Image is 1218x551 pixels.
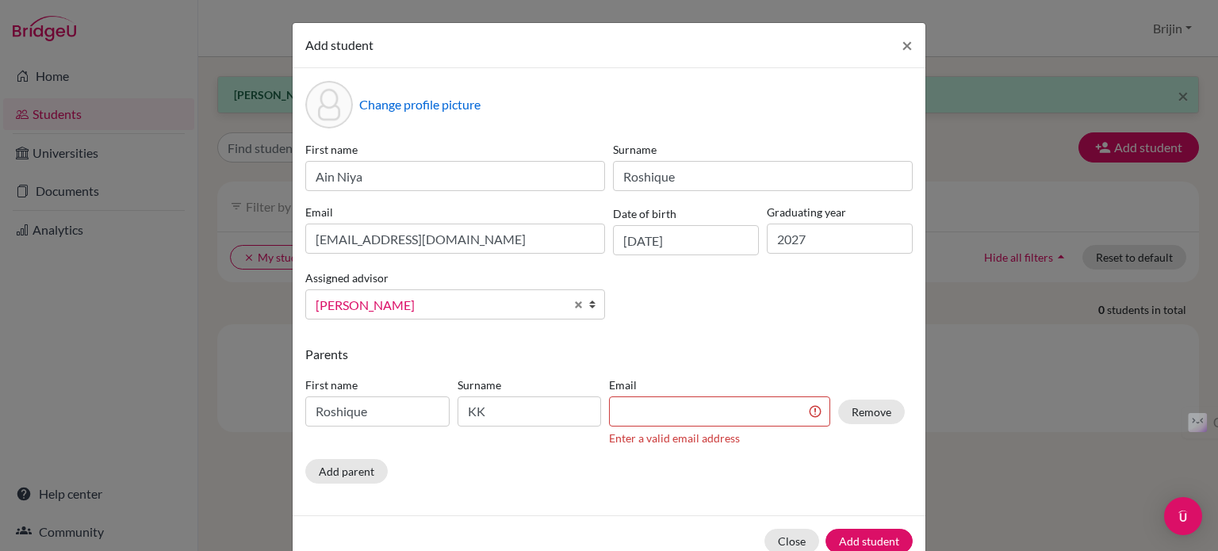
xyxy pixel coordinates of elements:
span: Add student [305,37,373,52]
label: Email [305,204,605,220]
button: Close [889,23,925,67]
div: Profile picture [305,81,353,128]
label: Surname [458,377,602,393]
span: [PERSON_NAME] [316,295,565,316]
label: Graduating year [767,204,913,220]
div: Open Intercom Messenger [1164,497,1202,535]
div: Enter a valid email address [609,430,830,446]
label: Assigned advisor [305,270,389,286]
span: × [902,33,913,56]
label: Date of birth [613,205,676,222]
input: dd/mm/yyyy [613,225,759,255]
button: Add parent [305,459,388,484]
p: Parents [305,345,913,364]
label: First name [305,141,605,158]
label: Email [609,377,830,393]
label: First name [305,377,450,393]
label: Surname [613,141,913,158]
button: Remove [838,400,905,424]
